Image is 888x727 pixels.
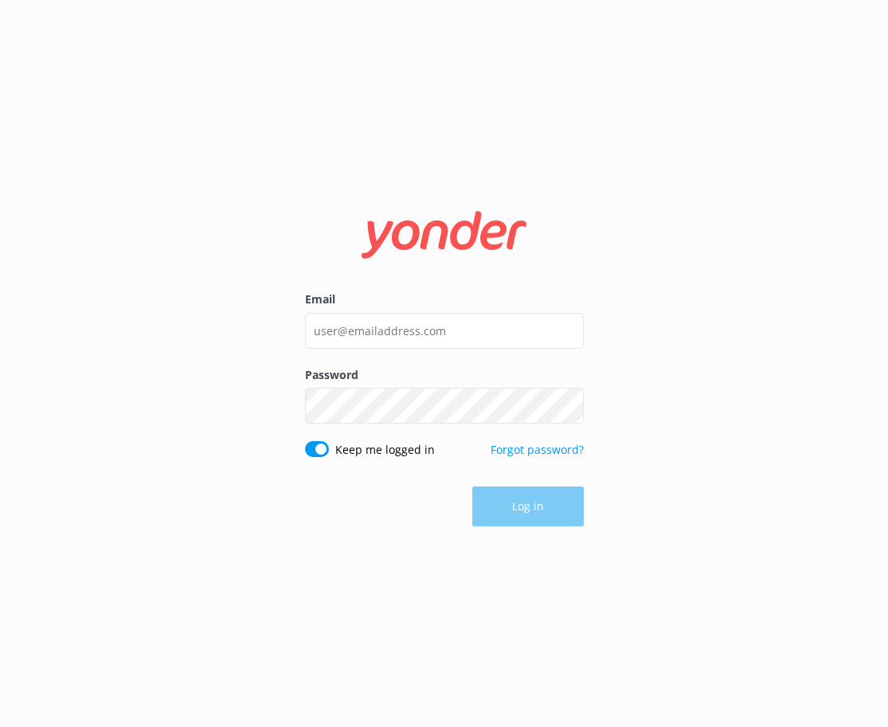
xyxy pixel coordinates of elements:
a: Forgot password? [491,442,584,457]
button: Show password [552,390,584,422]
label: Keep me logged in [335,441,435,459]
input: user@emailaddress.com [305,313,584,349]
label: Password [305,366,584,384]
label: Email [305,291,584,308]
